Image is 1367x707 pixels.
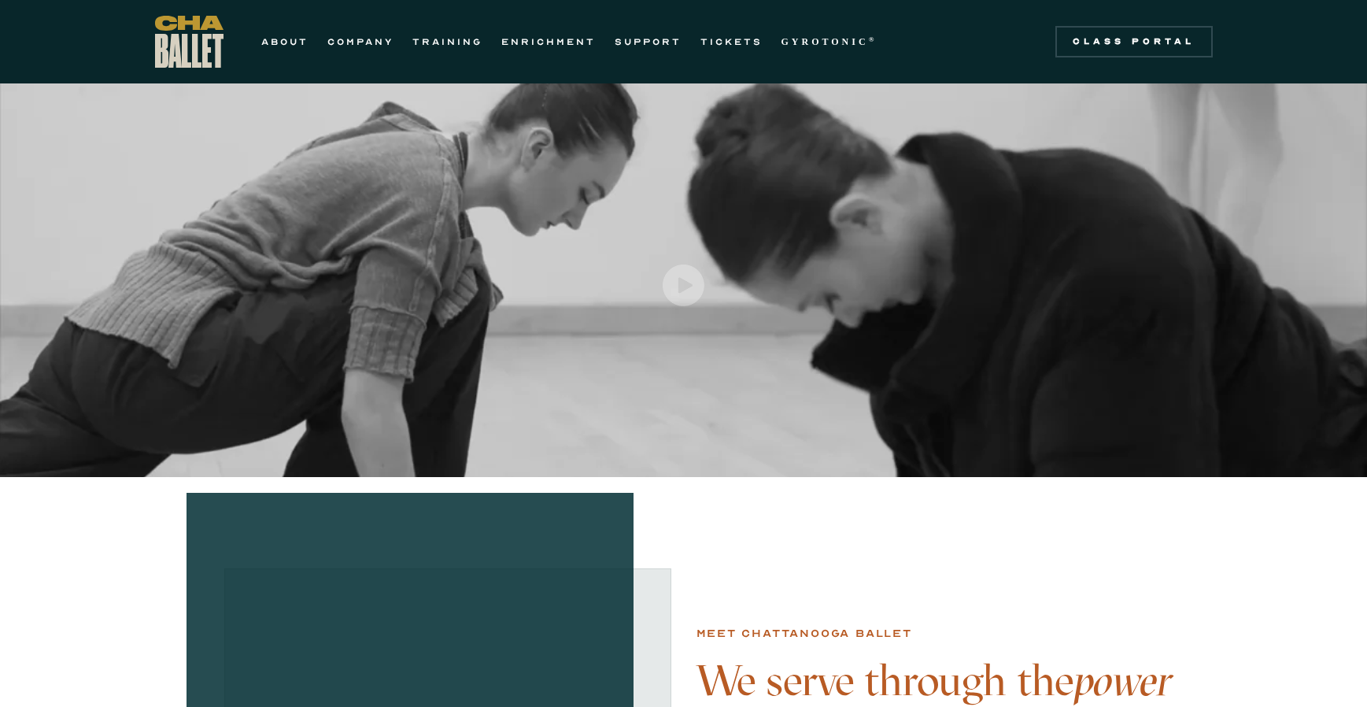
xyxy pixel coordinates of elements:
[781,36,869,47] strong: GYROTONIC
[412,32,482,51] a: TRAINING
[696,624,912,643] div: Meet chattanooga ballet
[1055,26,1213,57] a: Class Portal
[327,32,393,51] a: COMPANY
[869,35,877,43] sup: ®
[615,32,682,51] a: SUPPORT
[781,32,877,51] a: GYROTONIC®
[700,32,763,51] a: TICKETS
[155,16,224,68] a: home
[501,32,596,51] a: ENRICHMENT
[261,32,308,51] a: ABOUT
[1065,35,1203,48] div: Class Portal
